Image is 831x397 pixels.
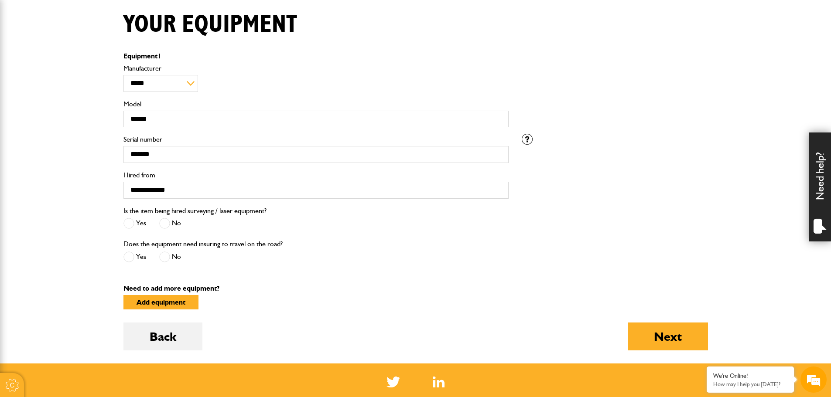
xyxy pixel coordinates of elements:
[159,218,181,229] label: No
[628,322,708,350] button: Next
[713,372,787,380] div: We're Online!
[15,48,37,61] img: d_20077148190_company_1631870298795_20077148190
[157,52,161,60] span: 1
[123,251,146,262] label: Yes
[11,106,159,126] input: Enter your email address
[123,53,509,60] p: Equipment
[11,158,159,261] textarea: Type your message and hit 'Enter'
[123,285,708,292] p: Need to add more equipment?
[713,381,787,387] p: How may I help you today?
[11,132,159,151] input: Enter your phone number
[45,49,147,60] div: Chat with us now
[123,136,509,143] label: Serial number
[123,65,509,72] label: Manufacturer
[119,268,158,280] em: Start Chat
[809,132,831,241] div: Need help?
[123,295,198,309] button: Add equipment
[123,218,146,229] label: Yes
[11,81,159,100] input: Enter your last name
[123,172,509,179] label: Hired from
[159,251,181,262] label: No
[123,322,202,350] button: Back
[433,377,445,387] a: LinkedIn
[123,207,267,214] label: Is the item being hired surveying / laser equipment?
[433,377,445,387] img: Linked In
[123,241,283,248] label: Does the equipment need insuring to travel on the road?
[123,101,509,108] label: Model
[123,10,297,39] h1: Your equipment
[143,4,164,25] div: Minimize live chat window
[386,377,400,387] img: Twitter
